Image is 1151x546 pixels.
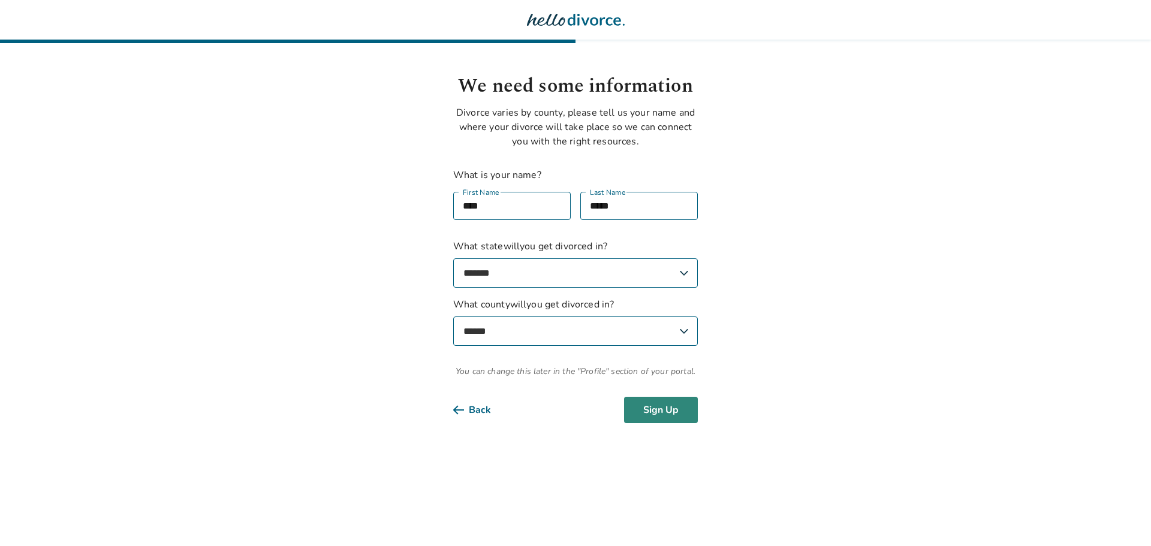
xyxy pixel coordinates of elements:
[453,316,698,346] select: What countywillyou get divorced in?
[453,239,698,288] label: What state will you get divorced in?
[453,365,698,378] span: You can change this later in the "Profile" section of your portal.
[590,186,626,198] label: Last Name
[453,258,698,288] select: What statewillyou get divorced in?
[463,186,499,198] label: First Name
[1091,488,1151,546] iframe: Chat Widget
[453,72,698,101] h1: We need some information
[453,397,510,423] button: Back
[624,397,698,423] button: Sign Up
[453,105,698,149] p: Divorce varies by county, please tell us your name and where your divorce will take place so we c...
[453,297,698,346] label: What county will you get divorced in?
[453,168,541,182] label: What is your name?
